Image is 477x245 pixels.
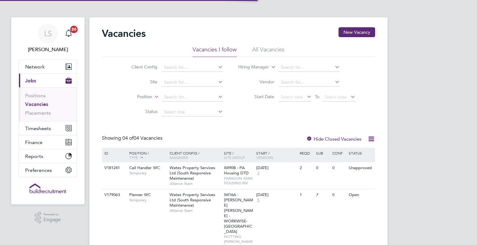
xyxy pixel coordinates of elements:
label: Start Date [238,94,274,99]
input: Search for... [279,63,340,72]
span: Planner WC [129,192,151,197]
button: New Vacancy [338,27,375,37]
input: Search for... [162,93,223,102]
span: Powered by [43,212,61,217]
span: Select date [281,94,303,100]
label: Hiring Manager [233,64,269,70]
a: Go to home page [19,183,77,193]
label: Site [122,79,157,85]
div: [DATE] [256,192,297,198]
input: Search for... [279,78,340,87]
div: Jobs [19,87,77,121]
div: Conf [331,148,347,158]
a: Placements [25,110,51,116]
a: Positions [25,93,46,98]
span: IM16A - [PERSON_NAME] [PERSON_NAME] - WORKWISE- [GEOGRAPHIC_DATA] [224,192,253,234]
div: Showing [102,135,164,142]
a: 20 [62,24,75,43]
nav: Main navigation [11,17,84,204]
button: Network [19,60,77,73]
span: Reports [25,153,43,159]
label: Client Config [122,64,157,70]
input: Search for... [162,78,223,87]
a: LS[PERSON_NAME] [19,24,77,53]
span: Alliance Team [170,208,221,213]
div: Sub [315,148,331,158]
span: LS [44,29,52,37]
div: 2 [298,162,314,174]
div: 0 [331,189,347,201]
span: Site Group [224,155,245,160]
div: Start / [255,148,298,163]
button: Reports [19,149,77,163]
span: Manager [170,155,188,160]
span: To [313,93,321,101]
div: Status [347,148,374,158]
label: Position [116,94,152,100]
span: Temporary [129,171,166,176]
span: 5 [256,198,260,203]
h2: Vacancies [102,27,146,40]
label: Status [122,109,157,114]
span: Network [25,64,45,70]
span: PARAGON ASRA HOUSING RM [224,176,253,186]
div: Site / [222,148,255,163]
button: Preferences [19,163,77,177]
span: Leah Seber [19,46,77,53]
span: Vendors [256,155,274,160]
span: Type [129,155,138,160]
span: 3 [256,171,260,176]
span: Jobs [25,78,36,84]
div: Client Config / [168,148,222,163]
div: 0 [331,162,347,174]
span: 04 of [122,135,134,141]
label: Hide Closed Vacancies [306,136,361,142]
div: 7 [315,189,331,201]
span: Finance [25,139,43,145]
div: ID [103,148,125,158]
button: Finance [19,135,77,149]
div: Reqd [298,148,314,158]
span: Wates Property Services Ltd (South Responsive Maintenance) [170,165,215,181]
a: Powered byEngage [35,212,61,224]
img: buildrec-logo-retina.png [30,183,66,193]
span: 20 [70,26,78,33]
span: Alliance Team [170,181,221,186]
span: Call Handler WC [129,165,160,170]
span: Select date [325,94,347,100]
div: Position / [125,148,168,163]
div: Unapproved [347,162,374,174]
div: 0 [315,162,331,174]
button: Timesheets [19,121,77,135]
input: Select one [162,108,223,116]
span: Wates Property Services Ltd (South Responsive Maintenance) [170,192,215,208]
div: V179063 [103,189,125,201]
button: Jobs [19,74,77,87]
span: Engage [43,217,61,222]
li: All Vacancies [252,46,284,57]
span: Preferences [25,167,52,173]
div: [DATE] [256,165,297,171]
div: V181241 [103,162,125,174]
span: Temporary [129,198,166,203]
label: Vendor [238,79,274,85]
div: 1 [298,189,314,201]
span: IM90B - PA Housing DTD [224,165,249,176]
a: Vacancies [25,101,48,107]
span: 04 Vacancies [122,135,162,141]
li: Vacancies I follow [193,46,237,57]
div: Open [347,189,374,201]
span: Timesheets [25,125,51,131]
input: Search for... [162,63,223,72]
